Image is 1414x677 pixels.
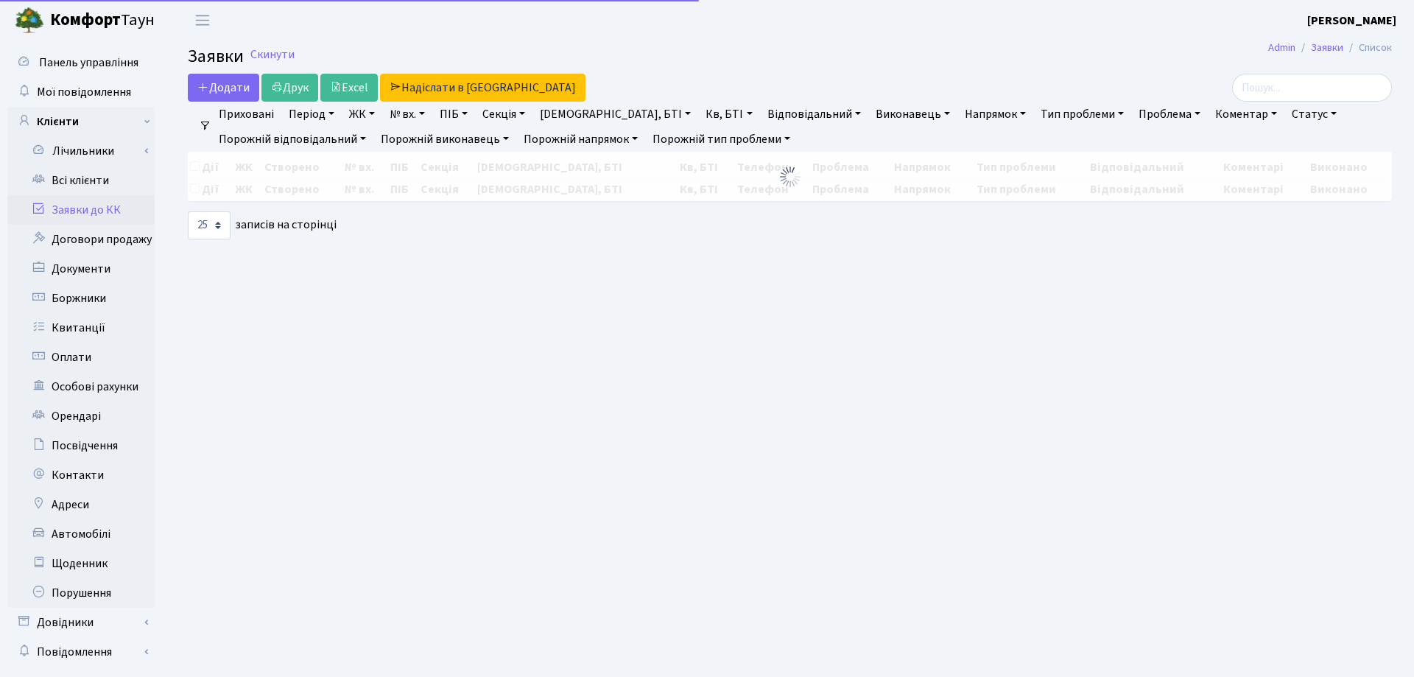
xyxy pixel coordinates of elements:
a: Щоденник [7,549,155,578]
a: Оплати [7,343,155,372]
a: Довідники [7,608,155,637]
a: Повідомлення [7,637,155,667]
a: Admin [1268,40,1295,55]
a: Клієнти [7,107,155,136]
a: Всі клієнти [7,166,155,195]
a: Мої повідомлення [7,77,155,107]
a: Порожній напрямок [518,127,644,152]
input: Пошук... [1232,74,1392,102]
a: Період [283,102,340,127]
a: Заявки [1311,40,1343,55]
a: Порушення [7,578,155,608]
b: Комфорт [50,8,121,32]
label: записів на сторінці [188,211,337,239]
a: Скинути [250,48,295,62]
a: № вх. [384,102,431,127]
a: Друк [261,74,318,102]
a: Надіслати в [GEOGRAPHIC_DATA] [380,74,585,102]
a: Особові рахунки [7,372,155,401]
a: Напрямок [959,102,1032,127]
a: Excel [320,74,378,102]
a: Кв, БТІ [700,102,758,127]
a: Заявки до КК [7,195,155,225]
img: logo.png [15,6,44,35]
a: Контакти [7,460,155,490]
a: Статус [1286,102,1343,127]
a: Коментар [1209,102,1283,127]
span: Додати [197,80,250,96]
a: Порожній виконавець [375,127,515,152]
a: Порожній тип проблеми [647,127,796,152]
a: Орендарі [7,401,155,431]
a: Відповідальний [761,102,867,127]
a: Документи [7,254,155,284]
a: Квитанції [7,313,155,343]
a: Боржники [7,284,155,313]
a: ПІБ [434,102,474,127]
b: [PERSON_NAME] [1307,13,1396,29]
a: Секція [476,102,531,127]
a: Порожній відповідальний [213,127,372,152]
select: записів на сторінці [188,211,231,239]
img: Обробка... [778,165,802,189]
a: Адреси [7,490,155,519]
a: Тип проблеми [1035,102,1130,127]
a: Лічильники [17,136,155,166]
a: [DEMOGRAPHIC_DATA], БТІ [534,102,697,127]
a: Панель управління [7,48,155,77]
span: Панель управління [39,55,138,71]
a: [PERSON_NAME] [1307,12,1396,29]
a: Посвідчення [7,431,155,460]
a: Приховані [213,102,280,127]
span: Заявки [188,43,244,69]
a: Додати [188,74,259,102]
span: Мої повідомлення [37,84,131,100]
a: ЖК [343,102,381,127]
nav: breadcrumb [1246,32,1414,63]
a: Проблема [1133,102,1206,127]
a: Виконавець [870,102,956,127]
li: Список [1343,40,1392,56]
a: Договори продажу [7,225,155,254]
button: Переключити навігацію [184,8,221,32]
span: Таун [50,8,155,33]
a: Автомобілі [7,519,155,549]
